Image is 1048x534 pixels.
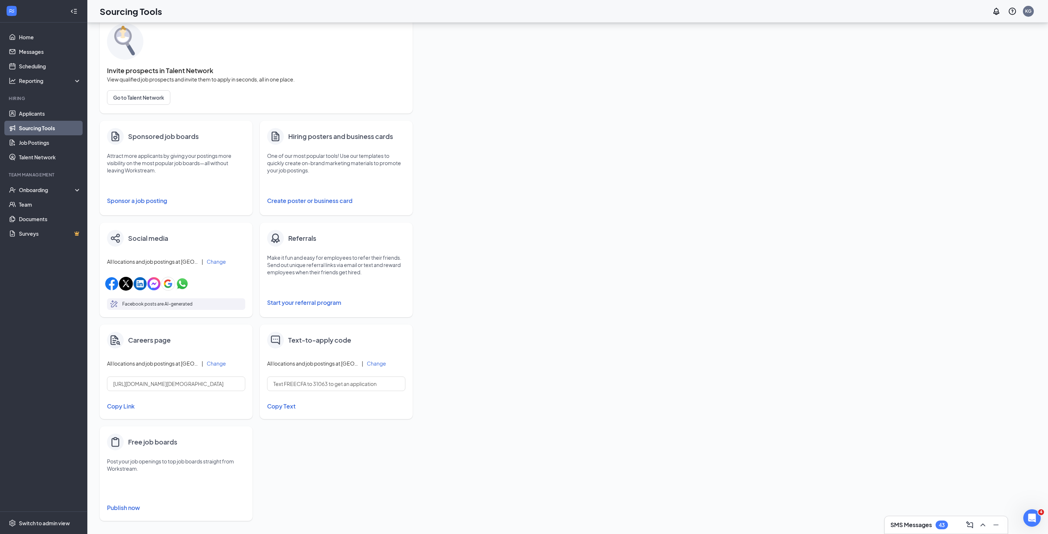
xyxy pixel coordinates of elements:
[367,361,386,366] button: Change
[107,90,405,105] a: Go to Talent Network
[107,67,405,74] span: Invite prospects in Talent Network
[107,194,245,208] button: Sponsor a job posting
[107,400,245,413] button: Copy Link
[176,277,189,290] img: whatsappIcon
[267,400,405,413] button: Copy Text
[19,519,70,527] div: Switch to admin view
[107,23,143,60] img: sourcing-tools
[267,295,405,310] button: Start your referral program
[362,359,363,367] div: |
[19,30,81,44] a: Home
[267,152,405,174] p: One of our most popular tools! Use our templates to quickly create on-brand marketing materials t...
[1008,7,1017,16] svg: QuestionInfo
[110,335,120,345] img: careers
[890,521,932,529] h3: SMS Messages
[9,186,16,194] svg: UserCheck
[202,258,203,266] div: |
[202,359,203,367] div: |
[19,150,81,164] a: Talent Network
[288,131,393,142] h4: Hiring posters and business cards
[964,519,976,531] button: ComposeMessage
[965,521,974,529] svg: ComposeMessage
[9,172,80,178] div: Team Management
[128,131,199,142] h4: Sponsored job boards
[990,519,1002,531] button: Minimize
[267,254,405,276] p: Make it fun and easy for employees to refer their friends. Send out unique referral links via ema...
[122,300,192,308] p: Facebook posts are AI-generated
[128,437,177,447] h4: Free job boards
[100,5,162,17] h1: Sourcing Tools
[107,76,405,83] span: View qualified job prospects and invite them to apply in seconds, all in one place.
[207,361,226,366] button: Change
[119,277,133,291] img: xIcon
[1025,8,1032,14] div: KG
[107,90,170,105] button: Go to Talent Network
[19,135,81,150] a: Job Postings
[19,106,81,121] a: Applicants
[147,277,160,290] img: facebookMessengerIcon
[9,95,80,101] div: Hiring
[270,130,281,143] svg: Document
[110,131,121,142] img: clipboard
[19,212,81,226] a: Documents
[134,277,147,290] img: linkedinIcon
[107,152,245,174] p: Attract more applicants by giving your postings more visibility on the most popular job boards—al...
[267,194,405,208] button: Create poster or business card
[19,77,82,84] div: Reporting
[161,277,175,291] img: googleIcon
[19,226,81,241] a: SurveysCrown
[19,121,81,135] a: Sourcing Tools
[107,360,198,367] span: All locations and job postings at [GEOGRAPHIC_DATA]-fil-A
[288,233,316,243] h4: Referrals
[110,436,121,448] img: clipboard
[128,233,168,243] h4: Social media
[270,232,281,244] img: badge
[978,521,987,529] svg: ChevronUp
[288,335,351,345] h4: Text-to-apply code
[8,7,15,15] svg: WorkstreamLogo
[111,234,120,243] img: share
[9,77,16,84] svg: Analysis
[105,277,118,290] img: facebookIcon
[128,335,171,345] h4: Careers page
[107,502,245,514] button: Publish now
[19,186,75,194] div: Onboarding
[992,521,1000,529] svg: Minimize
[939,522,945,528] div: 43
[107,458,245,472] p: Post your job openings to top job boards straight from Workstream.
[977,519,989,531] button: ChevronUp
[19,44,81,59] a: Messages
[110,300,119,308] svg: MagicPencil
[70,8,78,15] svg: Collapse
[1023,509,1041,527] iframe: Intercom live chat
[107,258,198,265] span: All locations and job postings at [GEOGRAPHIC_DATA]-fil-A
[207,259,226,264] button: Change
[19,197,81,212] a: Team
[271,335,280,345] img: text
[1038,509,1044,515] span: 4
[992,7,1001,16] svg: Notifications
[19,59,81,73] a: Scheduling
[9,519,16,527] svg: Settings
[267,360,358,367] span: All locations and job postings at [GEOGRAPHIC_DATA]-fil-A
